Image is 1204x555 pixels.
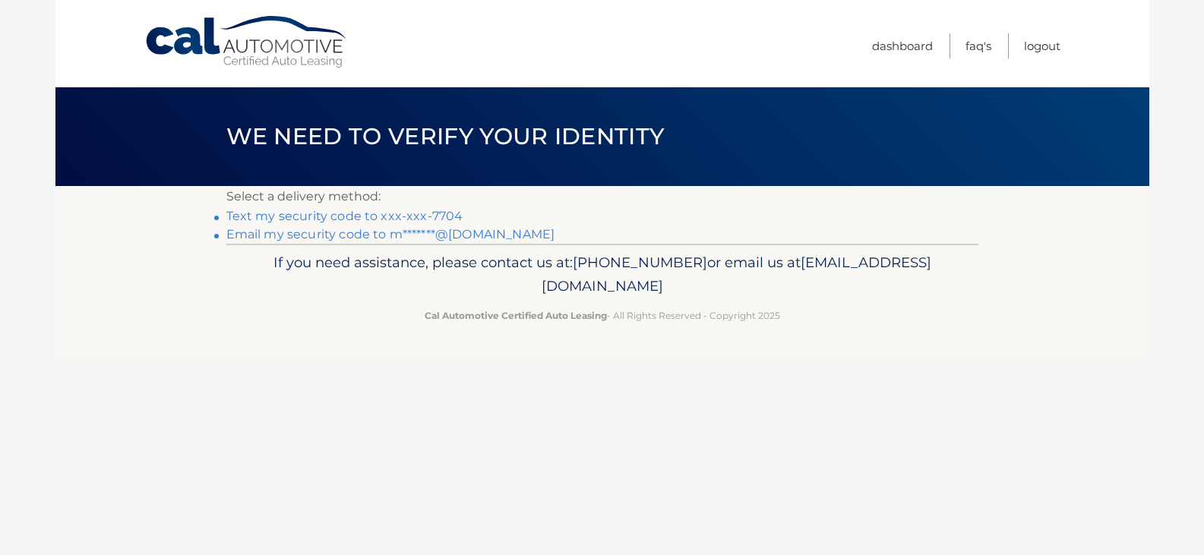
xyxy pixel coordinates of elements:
[965,33,991,58] a: FAQ's
[226,186,978,207] p: Select a delivery method:
[226,227,555,241] a: Email my security code to m*******@[DOMAIN_NAME]
[1024,33,1060,58] a: Logout
[226,209,463,223] a: Text my security code to xxx-xxx-7704
[144,15,349,69] a: Cal Automotive
[573,254,707,271] span: [PHONE_NUMBER]
[226,122,665,150] span: We need to verify your identity
[236,251,969,299] p: If you need assistance, please contact us at: or email us at
[872,33,933,58] a: Dashboard
[236,307,969,323] p: - All Rights Reserved - Copyright 2025
[425,310,607,321] strong: Cal Automotive Certified Auto Leasing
